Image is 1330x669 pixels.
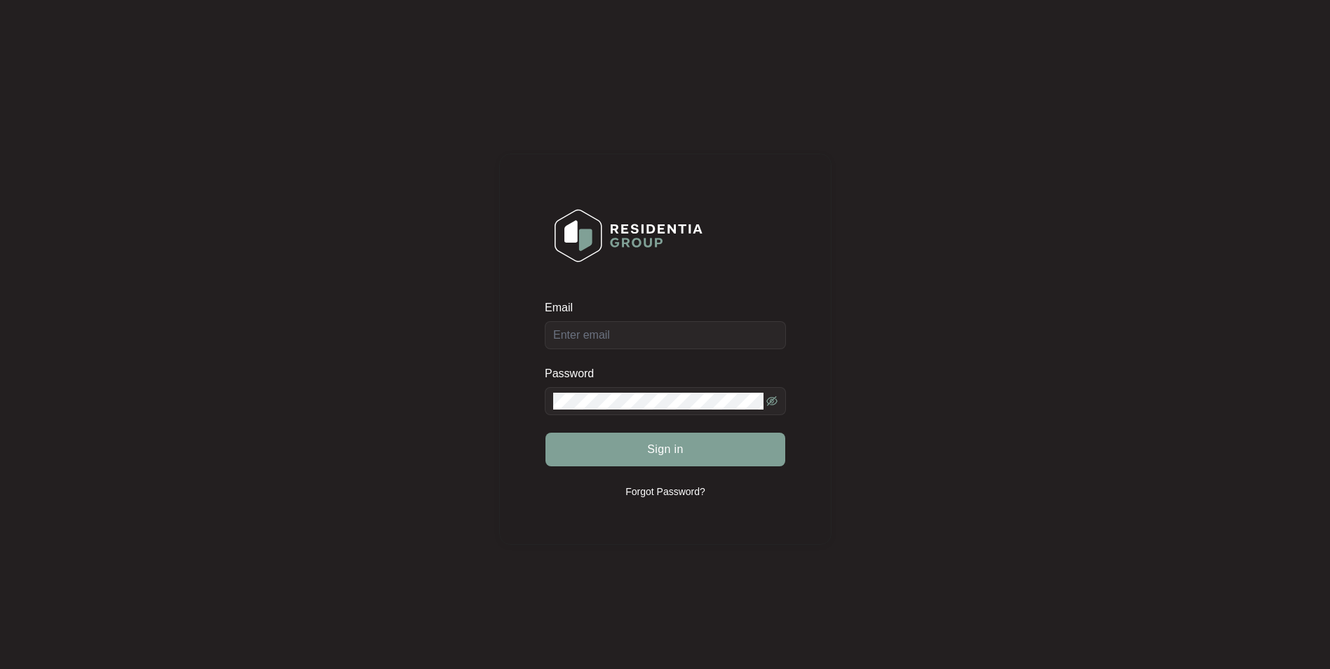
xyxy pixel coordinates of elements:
[545,321,786,349] input: Email
[545,200,712,271] img: Login Logo
[766,396,778,407] span: eye-invisible
[545,433,785,466] button: Sign in
[647,441,684,458] span: Sign in
[625,485,705,499] p: Forgot Password?
[545,367,604,381] label: Password
[545,301,583,315] label: Email
[553,393,764,410] input: Password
